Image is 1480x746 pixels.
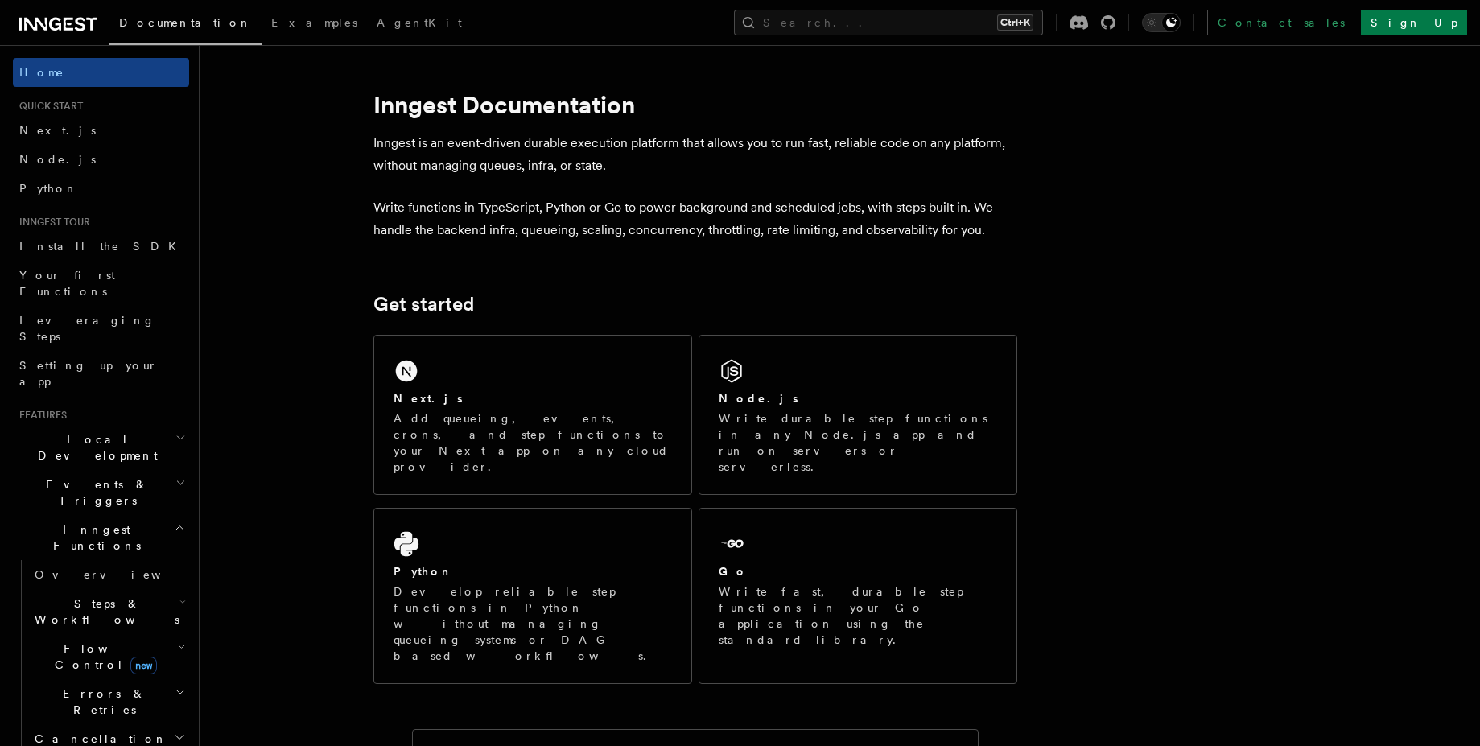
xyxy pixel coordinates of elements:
[262,5,367,43] a: Examples
[719,390,798,406] h2: Node.js
[19,269,115,298] span: Your first Functions
[373,335,692,495] a: Next.jsAdd queueing, events, crons, and step functions to your Next app on any cloud provider.
[13,470,189,515] button: Events & Triggers
[13,116,189,145] a: Next.js
[28,641,177,673] span: Flow Control
[13,261,189,306] a: Your first Functions
[13,306,189,351] a: Leveraging Steps
[719,410,997,475] p: Write durable step functions in any Node.js app and run on servers or serverless.
[13,409,67,422] span: Features
[367,5,472,43] a: AgentKit
[13,58,189,87] a: Home
[13,232,189,261] a: Install the SDK
[394,583,672,664] p: Develop reliable step functions in Python without managing queueing systems or DAG based workflows.
[13,476,175,509] span: Events & Triggers
[13,425,189,470] button: Local Development
[19,124,96,137] span: Next.js
[699,335,1017,495] a: Node.jsWrite durable step functions in any Node.js app and run on servers or serverless.
[19,359,158,388] span: Setting up your app
[373,90,1017,119] h1: Inngest Documentation
[13,351,189,396] a: Setting up your app
[719,583,997,648] p: Write fast, durable step functions in your Go application using the standard library.
[28,679,189,724] button: Errors & Retries
[19,240,186,253] span: Install the SDK
[373,196,1017,241] p: Write functions in TypeScript, Python or Go to power background and scheduled jobs, with steps bu...
[13,216,90,229] span: Inngest tour
[699,508,1017,684] a: GoWrite fast, durable step functions in your Go application using the standard library.
[373,293,474,315] a: Get started
[373,132,1017,177] p: Inngest is an event-driven durable execution platform that allows you to run fast, reliable code ...
[1207,10,1354,35] a: Contact sales
[734,10,1043,35] button: Search...Ctrl+K
[28,589,189,634] button: Steps & Workflows
[394,390,463,406] h2: Next.js
[119,16,252,29] span: Documentation
[130,657,157,674] span: new
[19,153,96,166] span: Node.js
[13,100,83,113] span: Quick start
[19,314,155,343] span: Leveraging Steps
[28,560,189,589] a: Overview
[13,145,189,174] a: Node.js
[19,64,64,80] span: Home
[719,563,748,579] h2: Go
[13,174,189,203] a: Python
[13,431,175,464] span: Local Development
[13,521,174,554] span: Inngest Functions
[271,16,357,29] span: Examples
[997,14,1033,31] kbd: Ctrl+K
[28,686,175,718] span: Errors & Retries
[394,563,453,579] h2: Python
[394,410,672,475] p: Add queueing, events, crons, and step functions to your Next app on any cloud provider.
[373,508,692,684] a: PythonDevelop reliable step functions in Python without managing queueing systems or DAG based wo...
[1361,10,1467,35] a: Sign Up
[19,182,78,195] span: Python
[28,596,179,628] span: Steps & Workflows
[35,568,200,581] span: Overview
[109,5,262,45] a: Documentation
[1142,13,1181,32] button: Toggle dark mode
[28,634,189,679] button: Flow Controlnew
[377,16,462,29] span: AgentKit
[13,515,189,560] button: Inngest Functions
